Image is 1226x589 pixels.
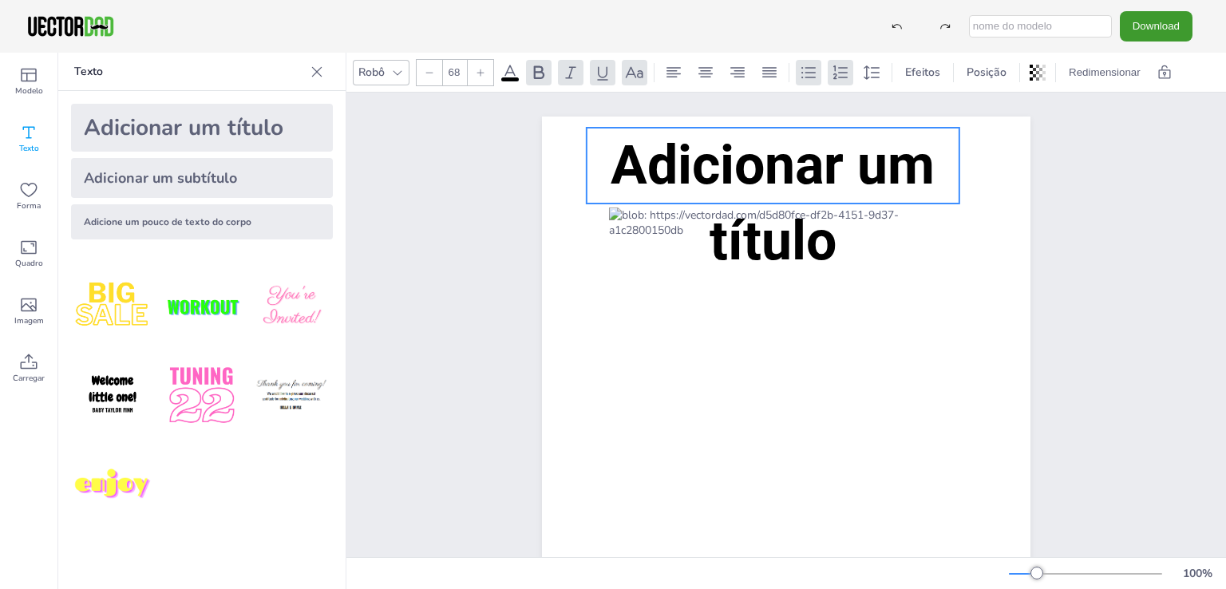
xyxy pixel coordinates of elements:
img: BBMXfK6.png [250,265,333,348]
font: 100 [1183,566,1202,581]
font: Quadro [15,258,43,269]
img: K4iXMrW.png [250,354,333,437]
img: VectorDad-1.png [26,14,116,38]
img: 1B4LbXY.png [160,354,243,437]
font: Modelo [15,85,43,97]
font: Adicionar um subtítulo [84,168,237,188]
font: Forma [17,200,41,211]
font: Redimensionar [1069,66,1141,78]
button: Redimensionar [1062,60,1147,85]
font: Adicione um pouco de texto do corpo [84,215,251,228]
font: Download [1133,20,1180,32]
font: Adicionar um título [611,133,935,273]
font: Texto [19,143,39,154]
img: M7yqmqo.png [71,444,154,527]
font: Carregar [13,373,45,384]
font: Efeitos [905,65,940,80]
font: Imagem [14,315,44,326]
font: Adicionar um título [84,113,283,143]
img: GNLDUe7.png [71,354,154,437]
font: Robô [358,65,385,80]
img: XdJCRjX.png [160,265,243,348]
font: Posição [967,65,1007,80]
img: style1.png [71,265,154,348]
input: nome do modelo [969,15,1112,38]
font: Texto [74,64,103,79]
button: Download [1120,11,1192,41]
font: % [1202,566,1212,581]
